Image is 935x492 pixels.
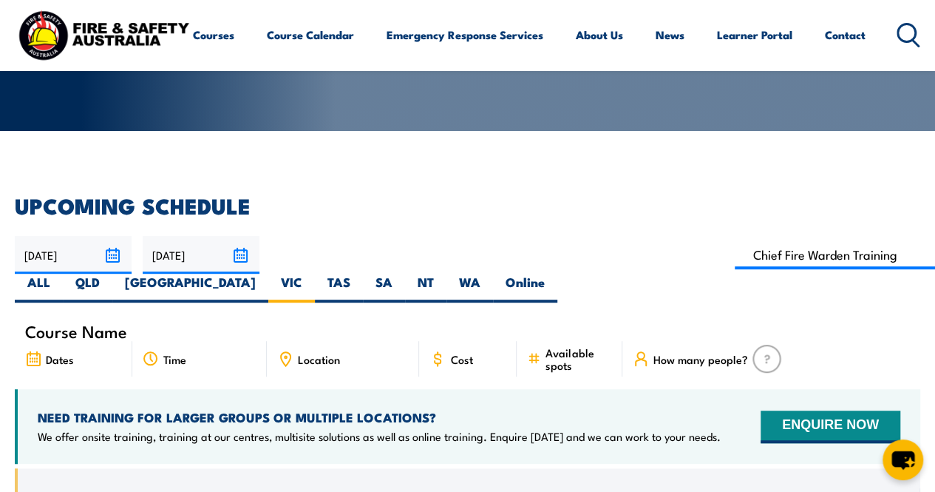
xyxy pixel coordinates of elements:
[15,274,63,303] label: ALL
[46,353,74,365] span: Dates
[143,236,259,274] input: To date
[315,274,363,303] label: TAS
[761,411,900,443] button: ENQUIRE NOW
[163,353,186,365] span: Time
[63,274,112,303] label: QLD
[450,353,472,365] span: Cost
[576,17,623,53] a: About Us
[268,274,315,303] label: VIC
[363,274,405,303] label: SA
[717,17,792,53] a: Learner Portal
[267,17,354,53] a: Course Calendar
[545,346,612,371] span: Available spots
[15,236,132,274] input: From date
[735,240,935,269] input: Search Course
[25,325,127,337] span: Course Name
[112,274,268,303] label: [GEOGRAPHIC_DATA]
[446,274,493,303] label: WA
[387,17,543,53] a: Emergency Response Services
[193,17,234,53] a: Courses
[825,17,866,53] a: Contact
[493,274,557,303] label: Online
[883,439,923,480] button: chat-button
[405,274,446,303] label: NT
[656,17,684,53] a: News
[15,195,920,215] h2: UPCOMING SCHEDULE
[38,409,721,425] h4: NEED TRAINING FOR LARGER GROUPS OR MULTIPLE LOCATIONS?
[653,353,748,365] span: How many people?
[298,353,340,365] span: Location
[38,429,721,444] p: We offer onsite training, training at our centres, multisite solutions as well as online training...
